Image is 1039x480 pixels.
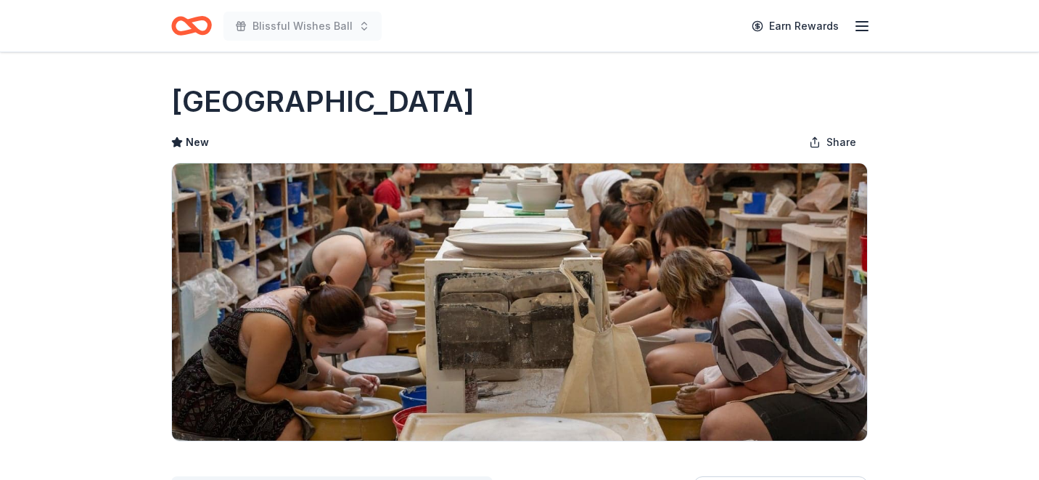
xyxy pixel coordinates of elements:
[223,12,382,41] button: Blissful Wishes Ball
[171,9,212,43] a: Home
[171,81,475,122] h1: [GEOGRAPHIC_DATA]
[186,134,209,151] span: New
[252,17,353,35] span: Blissful Wishes Ball
[172,163,867,441] img: Image for Lillstreet Art Center
[797,128,868,157] button: Share
[826,134,856,151] span: Share
[743,13,847,39] a: Earn Rewards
